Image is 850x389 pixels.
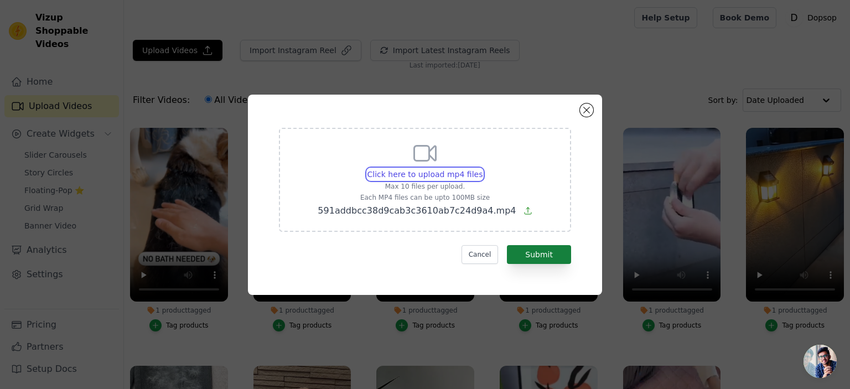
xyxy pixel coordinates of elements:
button: Submit [507,245,571,264]
span: Click here to upload mp4 files [367,170,483,179]
p: Max 10 files per upload. [318,182,532,191]
span: 591addbcc38d9cab3c3610ab7c24d9a4.mp4 [318,205,516,216]
a: Open chat [804,345,837,378]
button: Close modal [580,103,593,117]
button: Cancel [462,245,499,264]
p: Each MP4 files can be upto 100MB size [318,193,532,202]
